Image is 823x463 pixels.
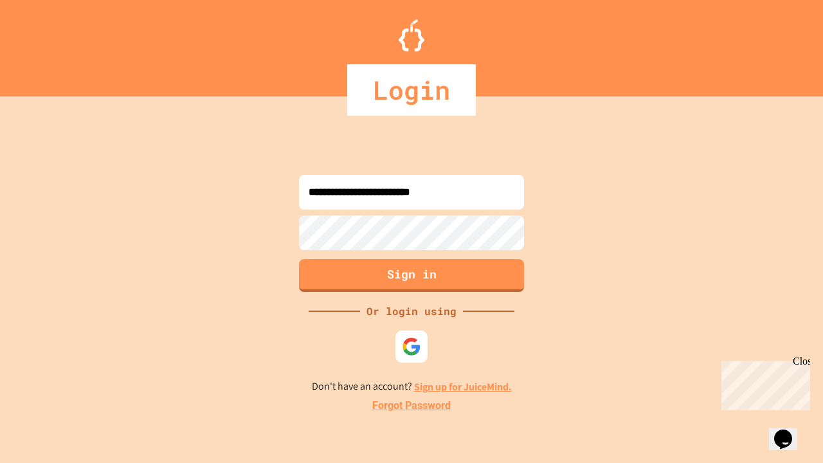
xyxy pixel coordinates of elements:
a: Forgot Password [372,398,451,413]
div: Or login using [360,304,463,319]
div: Login [347,64,476,116]
button: Sign in [299,259,524,292]
p: Don't have an account? [312,379,512,395]
iframe: chat widget [716,356,810,410]
img: Logo.svg [399,19,424,51]
iframe: chat widget [769,412,810,450]
div: Chat with us now!Close [5,5,89,82]
a: Sign up for JuiceMind. [414,380,512,394]
img: google-icon.svg [402,337,421,356]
